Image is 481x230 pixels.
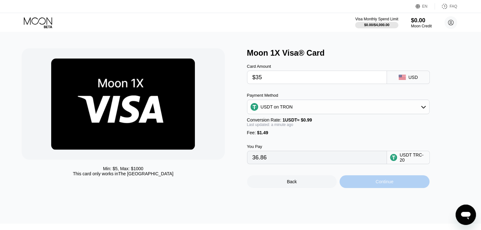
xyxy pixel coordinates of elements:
div: USDT TRC-20 [400,152,426,163]
div: Min: $ 5 , Max: $ 1000 [103,166,143,171]
div: $0.00Moon Credit [411,17,432,28]
div: $0.00 / $4,000.00 [364,23,389,27]
div: This card only works in The [GEOGRAPHIC_DATA] [73,171,173,176]
div: Moon Credit [411,24,432,28]
div: FAQ [435,3,457,10]
div: Fee : [247,130,429,135]
span: $1.49 [257,130,268,135]
span: 1 USDT ≈ $0.99 [283,117,312,122]
iframe: Button to launch messaging window [456,205,476,225]
input: $0.00 [252,71,381,84]
div: $0.00 [411,17,432,24]
div: Card Amount [247,64,387,69]
div: Continue [340,175,429,188]
div: Back [287,179,297,184]
div: Back [247,175,337,188]
div: Payment Method [247,93,429,98]
div: USD [409,75,418,80]
div: EN [416,3,435,10]
div: EN [422,4,428,9]
div: Continue [375,179,393,184]
div: Conversion Rate: [247,117,429,122]
div: Last updated: a minute ago [247,122,429,127]
div: FAQ [450,4,457,9]
div: USDT on TRON [261,104,293,109]
div: You Pay [247,144,387,149]
div: Visa Monthly Spend Limit [355,17,398,21]
div: USDT on TRON [247,101,429,113]
div: Visa Monthly Spend Limit$0.00/$4,000.00 [355,17,398,28]
div: Moon 1X Visa® Card [247,48,466,58]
